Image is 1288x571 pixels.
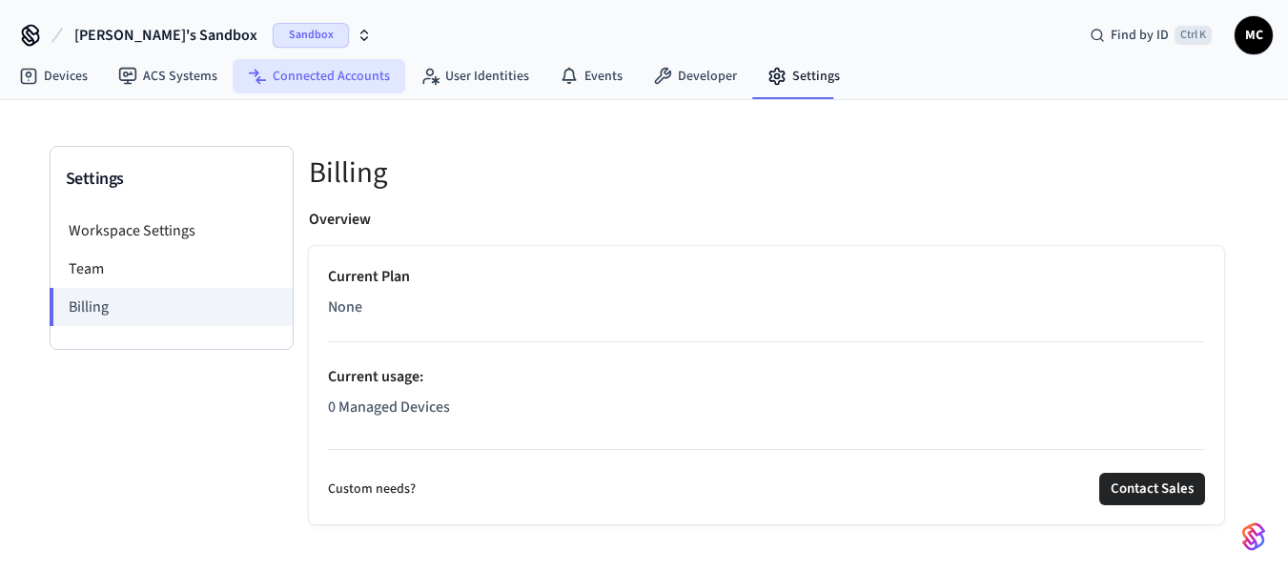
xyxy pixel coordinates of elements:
h5: Billing [309,153,1224,193]
a: Settings [752,59,855,93]
a: Devices [4,59,103,93]
span: MC [1237,18,1271,52]
div: Custom needs? [328,473,1205,505]
img: SeamLogoGradient.69752ec5.svg [1242,521,1265,552]
button: Contact Sales [1099,473,1205,505]
li: Billing [50,288,293,326]
span: Find by ID [1111,26,1169,45]
span: Sandbox [273,23,349,48]
li: Workspace Settings [51,212,293,250]
a: Events [544,59,638,93]
p: Current Plan [328,265,1205,288]
div: Find by IDCtrl K [1074,18,1227,52]
li: Team [51,250,293,288]
p: Overview [309,208,371,231]
a: Connected Accounts [233,59,405,93]
span: Ctrl K [1175,26,1212,45]
h3: Settings [66,166,277,193]
a: ACS Systems [103,59,233,93]
span: None [328,296,362,318]
p: 0 Managed Devices [328,396,1205,418]
span: [PERSON_NAME]'s Sandbox [74,24,257,47]
a: User Identities [405,59,544,93]
button: MC [1235,16,1273,54]
a: Developer [638,59,752,93]
p: Current usage : [328,365,1205,388]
